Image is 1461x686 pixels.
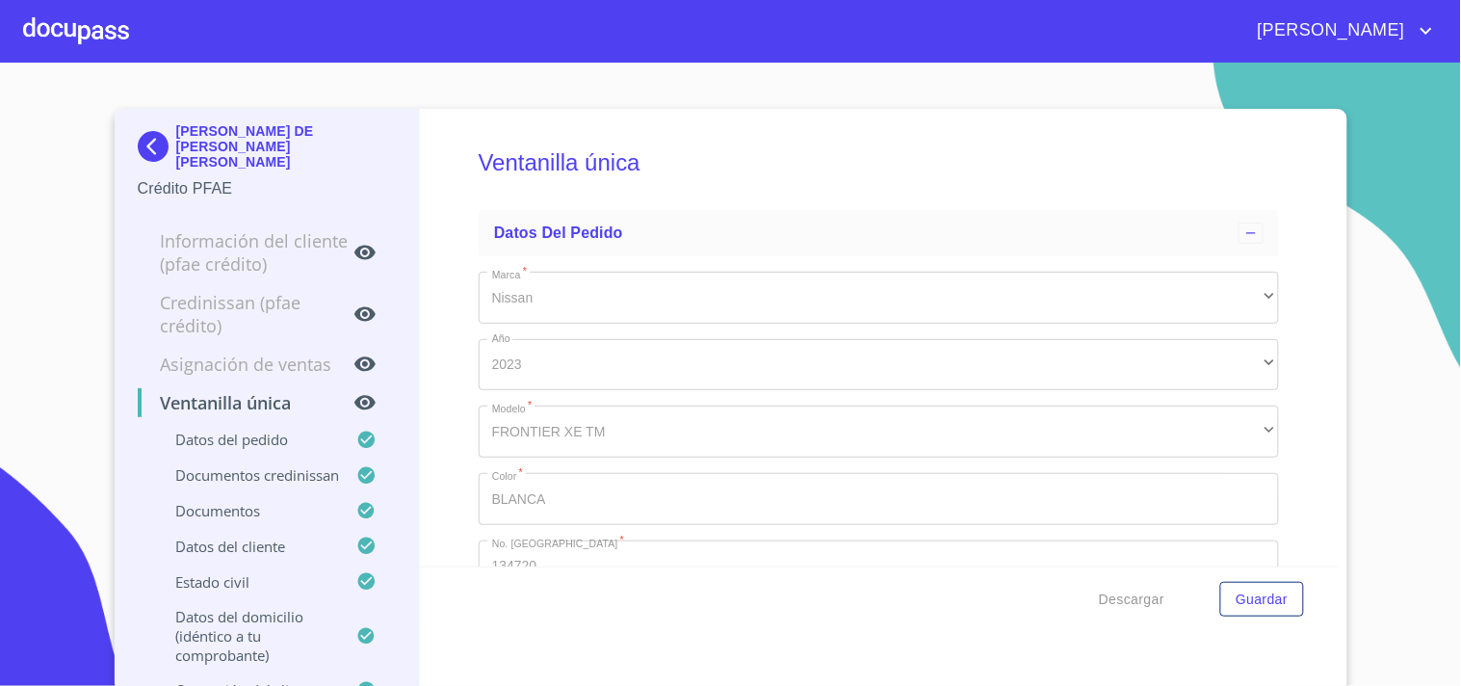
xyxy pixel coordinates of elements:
[479,210,1279,256] div: Datos del pedido
[479,272,1279,324] div: Nissan
[1099,588,1164,612] span: Descargar
[1243,15,1415,46] span: [PERSON_NAME]
[176,123,397,170] p: [PERSON_NAME] DE [PERSON_NAME] [PERSON_NAME]
[1091,582,1172,618] button: Descargar
[494,224,623,241] span: Datos del pedido
[1220,582,1303,618] button: Guardar
[138,465,357,485] p: Documentos CrediNissan
[138,131,176,162] img: Docupass spot blue
[479,339,1279,391] div: 2023
[1236,588,1288,612] span: Guardar
[138,291,354,337] p: Credinissan (PFAE crédito)
[138,391,354,414] p: Ventanilla única
[138,572,357,592] p: Estado civil
[138,537,357,556] p: Datos del cliente
[479,406,1279,458] div: FRONTIER XE TM
[138,501,357,520] p: Documentos
[138,607,357,665] p: Datos del domicilio (idéntico a tu comprobante)
[138,430,357,449] p: Datos del pedido
[1243,15,1438,46] button: account of current user
[138,353,354,376] p: Asignación de Ventas
[138,229,354,276] p: Información del cliente (PFAE crédito)
[479,123,1279,202] h5: Ventanilla única
[138,123,397,177] div: [PERSON_NAME] DE [PERSON_NAME] [PERSON_NAME]
[138,177,397,200] p: Crédito PFAE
